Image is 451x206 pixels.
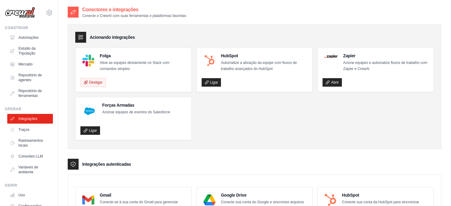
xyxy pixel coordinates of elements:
img: Logotipo do Gmail [82,194,94,206]
font: Automações [18,35,39,40]
a: Integrações [7,114,53,124]
font: Variáveis de ambiente [18,165,50,174]
a: Repositório de agentes [7,70,53,85]
font: Estúdio da Tripulação [18,46,50,56]
h3: Integrações autenticadas [82,161,131,167]
img: Logotipo do Google Drive [203,194,216,206]
a: Repositório de ferramentas [7,86,53,101]
div: Gerir [5,183,53,188]
font: Conexões LLM [18,154,43,159]
h4: HubSpot [342,192,429,198]
font: Integrações [18,116,37,121]
h4: Forças Armadas [102,102,170,108]
a: Estúdio da Tripulação [7,44,53,58]
h4: Gmail [100,192,187,198]
a: Uso [7,190,53,200]
div: Operar [5,107,53,111]
a: Automações [7,33,53,42]
h2: Conectores e integrações [82,6,186,13]
h4: Zapier [343,53,429,59]
div: Construir [5,25,53,30]
font: Repositório de agentes [18,73,50,82]
font: Mercado [18,62,33,67]
h4: HubSpot [221,53,308,59]
p: Acionar equipes de eventos do Salesforce [102,109,170,115]
a: Mercado [7,59,53,69]
img: Logotipo do Salesforce [82,104,97,118]
font: Ligar [89,128,97,133]
p: Ative as equipes diretamente no Slack com comandos simples [100,60,187,72]
a: Ligar [80,126,100,135]
p: Acione equipes e automatize fluxos de trabalho com Zapier e CrewAI [343,60,429,72]
img: Logotipo Zapier [324,55,338,58]
p: Conecte o CrewAI com suas ferramentas e plataformas favoritas [82,13,186,18]
h4: Folga [100,53,187,59]
font: Traços [18,127,29,132]
img: Logotipo [5,7,35,18]
font: Rastreamentos locais [18,138,50,148]
a: Conexões LLM [7,151,53,161]
img: Logotipo da HubSpot [203,55,216,67]
font: Abrir [331,80,339,85]
img: Logotipo da HubSpot [324,194,336,206]
a: Variáveis de ambiente [7,162,53,177]
a: Abrir [323,78,342,87]
a: Ligar [202,78,221,87]
font: Repositório de ferramentas [18,88,50,98]
h3: Acionando integrações [90,34,135,40]
h4: Google Drive [221,192,308,198]
a: Traços [7,125,53,135]
button: Desligar [80,78,106,87]
a: Rastreamentos locais [7,136,53,150]
img: Logotipo do Slack [82,55,94,67]
font: Uso [18,193,25,198]
font: Ligar [210,80,218,85]
font: Desligar [89,80,102,85]
p: Automatize a ativação da equipe com fluxos de trabalho avançados do HubSpot [221,60,308,72]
